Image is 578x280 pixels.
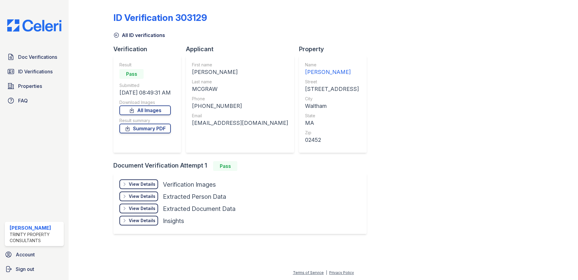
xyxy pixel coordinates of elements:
a: Doc Verifications [5,51,64,63]
div: [EMAIL_ADDRESS][DOMAIN_NAME] [192,119,288,127]
div: Name [305,62,359,68]
div: [PERSON_NAME] [192,68,288,76]
div: Result [119,62,171,68]
div: Verification [113,45,186,53]
div: [STREET_ADDRESS] [305,85,359,93]
div: Property [299,45,372,53]
a: Properties [5,80,64,92]
div: Last name [192,79,288,85]
div: Extracted Document Data [163,205,235,213]
a: Summary PDF [119,124,171,133]
div: Pass [213,161,237,171]
img: CE_Logo_Blue-a8612792a0a2168367f1c8372b55b34899dd931a85d93a1a3d3e32e68fde9ad4.png [2,19,66,32]
div: City [305,96,359,102]
div: View Details [129,218,155,224]
div: Insights [163,217,184,225]
div: Applicant [186,45,299,53]
a: Terms of Service [293,270,324,275]
div: View Details [129,193,155,199]
span: FAQ [18,97,28,104]
div: Download Images [119,99,171,105]
div: 02452 [305,136,359,144]
div: [PERSON_NAME] [305,68,359,76]
a: Sign out [2,263,66,275]
a: Privacy Policy [329,270,354,275]
div: [PHONE_NUMBER] [192,102,288,110]
div: First name [192,62,288,68]
div: MA [305,119,359,127]
a: Name [PERSON_NAME] [305,62,359,76]
a: Account [2,248,66,261]
div: Verification Images [163,180,216,189]
div: Street [305,79,359,85]
span: Properties [18,82,42,90]
div: View Details [129,181,155,187]
span: Account [16,251,35,258]
span: ID Verifications [18,68,53,75]
div: Phone [192,96,288,102]
span: Sign out [16,265,34,273]
div: Submitted [119,82,171,88]
div: Extracted Person Data [163,192,226,201]
a: FAQ [5,95,64,107]
span: Doc Verifications [18,53,57,61]
div: Pass [119,69,144,79]
a: All Images [119,105,171,115]
div: View Details [129,205,155,212]
div: Document Verification Attempt 1 [113,161,372,171]
div: [DATE] 08:49:31 AM [119,88,171,97]
a: All ID verifications [113,32,165,39]
div: Trinity Property Consultants [10,232,61,244]
div: Waltham [305,102,359,110]
div: ID Verification 303129 [113,12,207,23]
div: Zip [305,130,359,136]
div: [PERSON_NAME] [10,224,61,232]
div: MCGRAW [192,85,288,93]
div: | [326,270,327,275]
div: Email [192,113,288,119]
a: ID Verifications [5,65,64,78]
div: State [305,113,359,119]
div: Result summary [119,118,171,124]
